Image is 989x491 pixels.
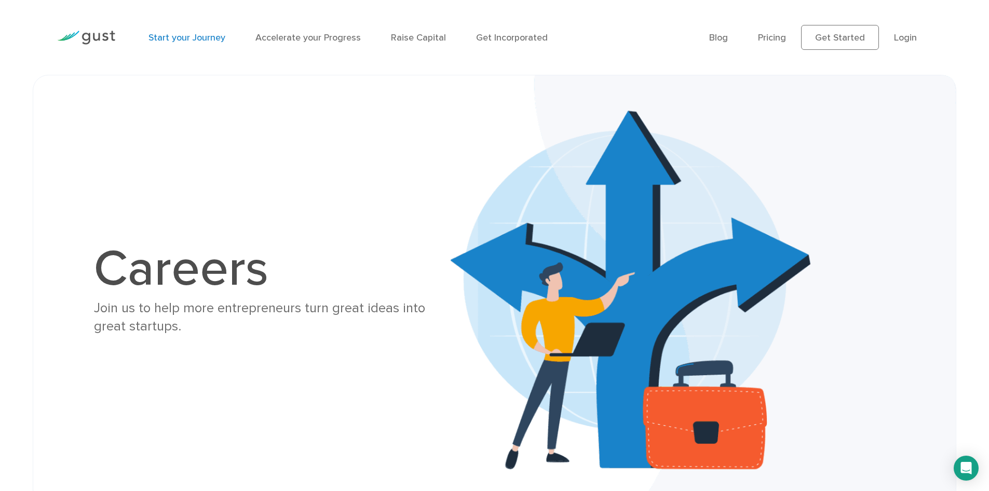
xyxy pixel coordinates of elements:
[894,32,917,43] a: Login
[758,32,786,43] a: Pricing
[255,32,361,43] a: Accelerate your Progress
[94,244,452,294] h1: Careers
[57,31,115,45] img: Gust Logo
[391,32,446,43] a: Raise Capital
[94,299,452,336] div: Join us to help more entrepreneurs turn great ideas into great startups.
[801,25,879,50] a: Get Started
[148,32,225,43] a: Start your Journey
[954,456,979,481] div: Open Intercom Messenger
[709,32,728,43] a: Blog
[476,32,548,43] a: Get Incorporated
